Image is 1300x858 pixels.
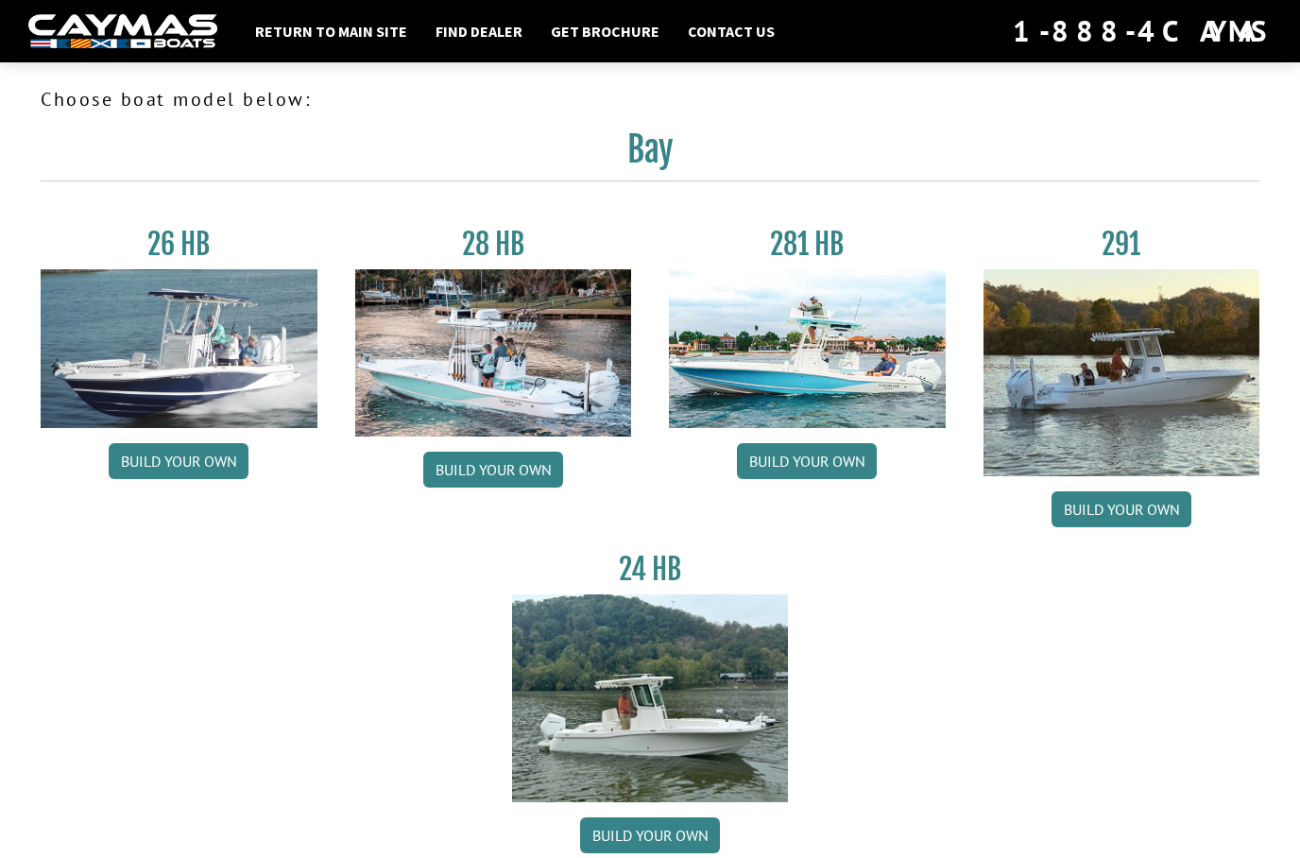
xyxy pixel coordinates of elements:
[109,443,248,479] a: Build your own
[984,227,1260,262] h3: 291
[669,269,946,428] img: 28-hb-twin.jpg
[41,85,1259,113] p: Choose boat model below:
[41,129,1259,181] h2: Bay
[512,552,789,587] h3: 24 HB
[1052,491,1191,527] a: Build your own
[355,227,632,262] h3: 28 HB
[246,19,417,43] a: Return to main site
[41,227,317,262] h3: 26 HB
[423,452,563,488] a: Build your own
[984,269,1260,476] img: 291_Thumbnail.jpg
[1013,10,1272,52] div: 1-888-4CAYMAS
[580,817,720,853] a: Build your own
[355,269,632,437] img: 28_hb_thumbnail_for_caymas_connect.jpg
[678,19,784,43] a: Contact Us
[541,19,669,43] a: Get Brochure
[41,269,317,428] img: 26_new_photo_resized.jpg
[28,14,217,49] img: white-logo-c9c8dbefe5ff5ceceb0f0178aa75bf4bb51f6bca0971e226c86eb53dfe498488.png
[512,594,789,801] img: 24_HB_thumbnail.jpg
[426,19,532,43] a: Find Dealer
[737,443,877,479] a: Build your own
[669,227,946,262] h3: 281 HB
